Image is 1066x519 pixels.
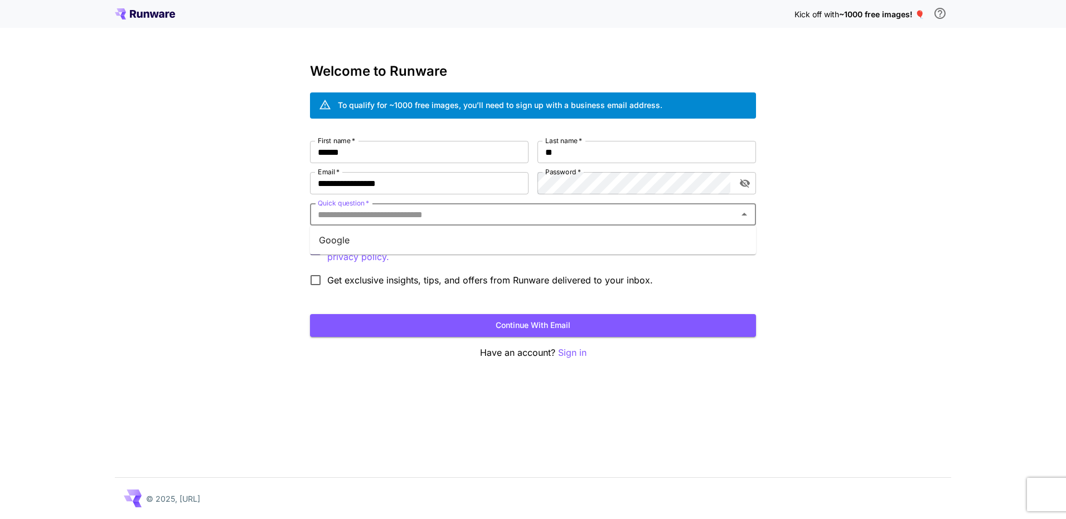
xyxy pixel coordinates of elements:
[736,207,752,222] button: Close
[338,99,662,111] div: To qualify for ~1000 free images, you’ll need to sign up with a business email address.
[327,250,389,264] button: By signing up, I acknowledge that I have read and agree to the applicable terms of use and
[146,493,200,505] p: © 2025, [URL]
[318,198,369,208] label: Quick question
[310,63,756,79] h3: Welcome to Runware
[318,167,340,177] label: Email
[839,9,924,19] span: ~1000 free images! 🎈
[558,346,587,360] button: Sign in
[310,314,756,337] button: Continue with email
[929,2,951,25] button: In order to qualify for free credit, you need to sign up with a business email address and click ...
[735,173,755,193] button: toggle password visibility
[545,136,582,145] label: Last name
[318,136,355,145] label: First name
[310,346,756,360] p: Have an account?
[327,273,653,287] span: Get exclusive insights, tips, and offers from Runware delivered to your inbox.
[310,230,756,250] li: Google
[794,9,839,19] span: Kick off with
[545,167,581,177] label: Password
[327,250,389,264] p: privacy policy.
